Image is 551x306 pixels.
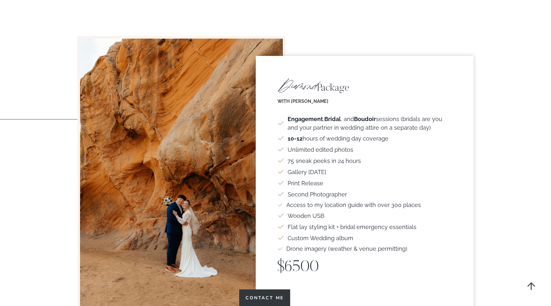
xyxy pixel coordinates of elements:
em: Diamond [277,73,317,97]
a: Scroll to top [521,276,541,296]
strong: With [PERSON_NAME] [277,98,328,104]
span: Flat lay styling kit + bridal emergency essentials [288,223,416,231]
span: Print Release [288,179,323,187]
h3: Package [277,78,452,94]
span: Unlimited edited photos [288,145,353,154]
span: Access to my location guide with over 300 places [286,201,421,209]
span: Custom Wedding album [288,234,353,242]
p: $6500 [277,256,452,279]
span: Wooden USB [288,211,324,220]
span: Gallery [DATE] [288,168,326,176]
span: 75 sneak peeks in 24 hours [288,157,361,165]
span: Drone imagery (weather & venue permitting) [286,244,407,253]
strong: Bridal [324,116,341,122]
span: Second Photographer [288,190,347,199]
span: contact me [246,295,284,301]
span: hours of wedding day coverage [288,134,388,143]
span: , , and sessions (bridals are you and your partner in wedding attire on a separate day) [288,115,452,132]
strong: Engagement [288,116,323,122]
strong: Boudoir [354,116,376,122]
strong: 10-12 [288,135,303,142]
